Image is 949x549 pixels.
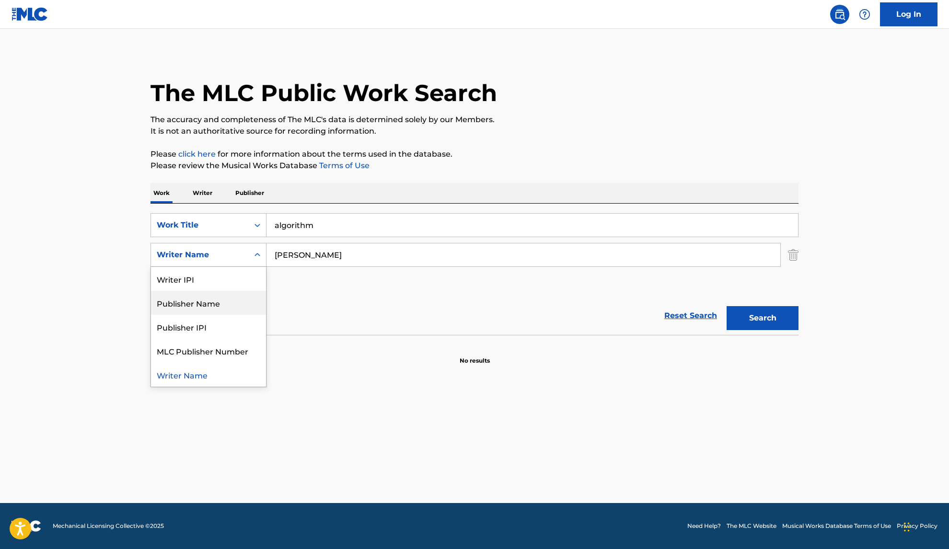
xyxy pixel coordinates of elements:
div: Writer IPI [151,267,266,291]
a: Public Search [830,5,849,24]
p: Work [150,183,173,203]
span: Mechanical Licensing Collective © 2025 [53,522,164,530]
a: Need Help? [687,522,721,530]
img: help [859,9,870,20]
p: Publisher [232,183,267,203]
img: logo [12,520,41,532]
div: MLC Publisher Number [151,339,266,363]
a: The MLC Website [727,522,776,530]
a: Reset Search [660,305,722,326]
div: Writer Name [157,249,243,261]
button: Search [727,306,799,330]
img: MLC Logo [12,7,48,21]
p: Please review the Musical Works Database [150,160,799,172]
div: Drag [904,513,910,541]
p: The accuracy and completeness of The MLC's data is determined solely by our Members. [150,114,799,126]
p: Please for more information about the terms used in the database. [150,149,799,160]
a: click here [178,149,216,159]
a: Privacy Policy [897,522,937,530]
div: Work Title [157,219,243,231]
a: Terms of Use [317,161,370,170]
p: Writer [190,183,215,203]
img: Delete Criterion [788,243,799,267]
div: Help [855,5,874,24]
div: Writer Name [151,363,266,387]
iframe: Chat Widget [901,503,949,549]
a: Log In [880,2,937,26]
div: Publisher IPI [151,315,266,339]
p: It is not an authoritative source for recording information. [150,126,799,137]
form: Search Form [150,213,799,335]
div: Publisher Name [151,291,266,315]
a: Musical Works Database Terms of Use [782,522,891,530]
p: No results [460,345,490,365]
h1: The MLC Public Work Search [150,79,497,107]
img: search [834,9,845,20]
